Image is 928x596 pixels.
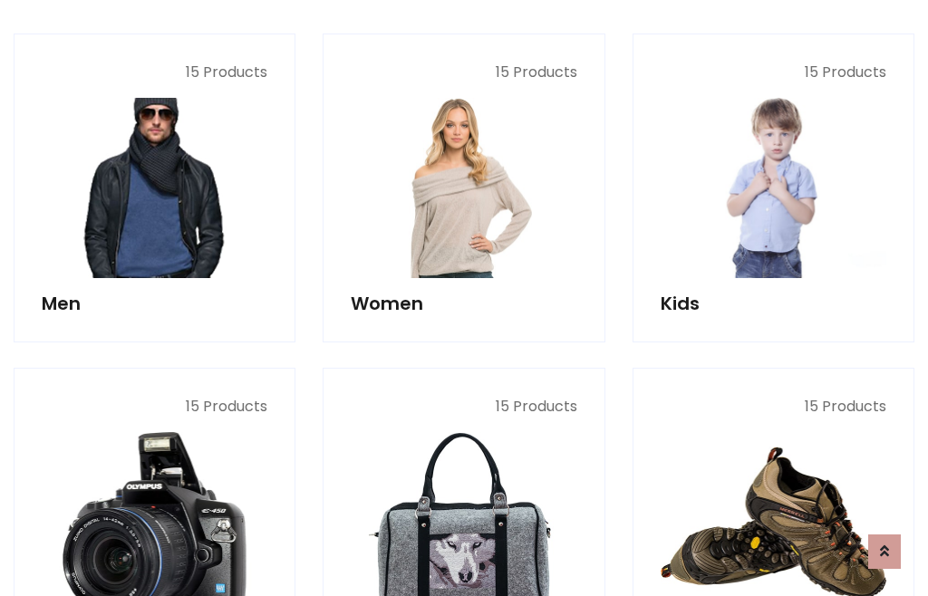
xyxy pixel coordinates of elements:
[351,293,576,314] h5: Women
[351,62,576,83] p: 15 Products
[42,62,267,83] p: 15 Products
[42,293,267,314] h5: Men
[661,293,886,314] h5: Kids
[661,396,886,418] p: 15 Products
[42,396,267,418] p: 15 Products
[661,62,886,83] p: 15 Products
[351,396,576,418] p: 15 Products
